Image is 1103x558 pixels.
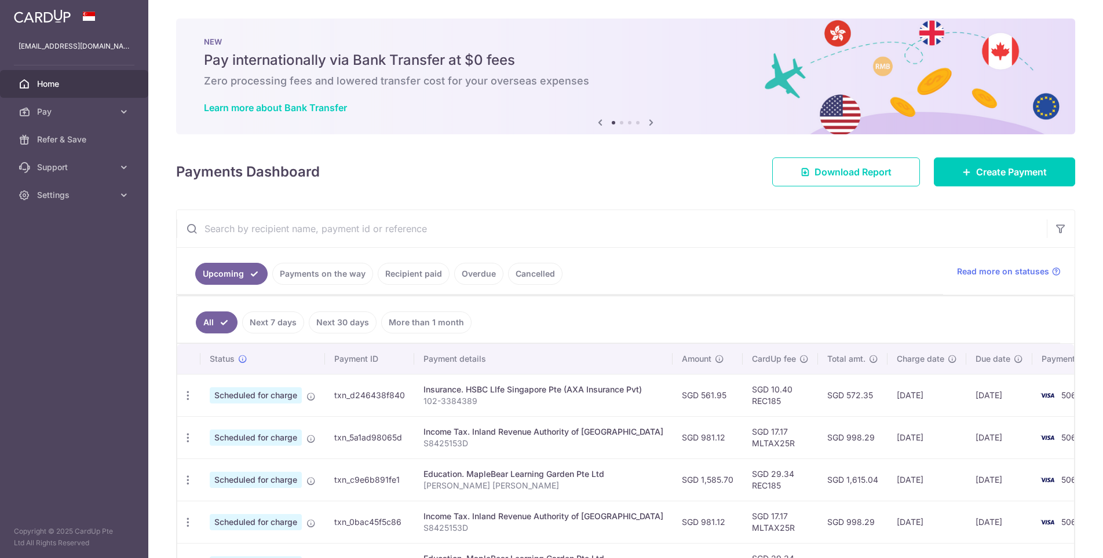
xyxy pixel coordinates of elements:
span: 5061 [1061,517,1080,527]
span: Charge date [897,353,944,365]
td: SGD 561.95 [673,374,743,416]
a: Download Report [772,157,920,186]
img: CardUp [14,9,71,23]
img: Bank Card [1036,388,1059,402]
td: [DATE] [887,458,966,501]
span: 5061 [1061,390,1080,400]
span: 5061 [1061,475,1080,484]
h6: Zero processing fees and lowered transfer cost for your overseas expenses [204,74,1047,88]
td: SGD 981.12 [673,416,743,458]
a: All [196,311,238,333]
td: SGD 998.29 [818,501,887,543]
td: [DATE] [887,501,966,543]
td: [DATE] [966,374,1032,416]
span: Amount [682,353,711,365]
a: Upcoming [195,263,268,285]
a: Read more on statuses [957,266,1061,277]
a: Next 30 days [309,311,377,333]
a: Learn more about Bank Transfer [204,102,347,113]
div: Education. MapleBear Learning Garden Pte Ltd [423,468,663,480]
p: 102-3384389 [423,395,663,407]
span: Scheduled for charge [210,429,302,446]
div: Insurance. HSBC LIfe Singapore Pte (AXA Insurance Pvt) [423,384,663,395]
td: [DATE] [966,416,1032,458]
a: Cancelled [508,263,563,285]
p: NEW [204,37,1047,46]
img: Bank transfer banner [176,19,1075,134]
img: Bank Card [1036,473,1059,487]
a: Create Payment [934,157,1075,186]
a: Next 7 days [242,311,304,333]
span: Refer & Save [37,134,114,145]
span: Total amt. [827,353,865,365]
p: S8425153D [423,438,663,449]
p: S8425153D [423,522,663,534]
span: Status [210,353,235,365]
span: Settings [37,189,114,201]
p: [EMAIL_ADDRESS][DOMAIN_NAME] [19,41,130,52]
span: Pay [37,106,114,118]
th: Payment ID [325,344,414,374]
span: 5061 [1061,432,1080,442]
div: Income Tax. Inland Revenue Authority of [GEOGRAPHIC_DATA] [423,511,663,522]
td: txn_0bac45f5c86 [325,501,414,543]
img: Bank Card [1036,431,1059,445]
span: Create Payment [976,165,1047,179]
span: Home [37,78,114,90]
p: [PERSON_NAME] [PERSON_NAME] [423,480,663,491]
span: CardUp fee [752,353,796,365]
td: txn_c9e6b891fe1 [325,458,414,501]
td: SGD 10.40 REC185 [743,374,818,416]
td: SGD 1,615.04 [818,458,887,501]
td: SGD 998.29 [818,416,887,458]
th: Payment details [414,344,673,374]
span: Scheduled for charge [210,514,302,530]
a: Overdue [454,263,503,285]
span: Due date [976,353,1010,365]
td: [DATE] [887,374,966,416]
td: SGD 29.34 REC185 [743,458,818,501]
div: Income Tax. Inland Revenue Authority of [GEOGRAPHIC_DATA] [423,426,663,438]
span: Scheduled for charge [210,387,302,403]
img: Bank Card [1036,515,1059,529]
td: SGD 17.17 MLTAX25R [743,416,818,458]
td: [DATE] [887,416,966,458]
h4: Payments Dashboard [176,161,320,182]
span: Support [37,161,114,173]
td: SGD 572.35 [818,374,887,416]
a: Recipient paid [378,263,450,285]
a: More than 1 month [381,311,472,333]
td: SGD 981.12 [673,501,743,543]
td: SGD 1,585.70 [673,458,743,501]
a: Payments on the way [272,263,373,285]
td: txn_d246438f840 [325,374,414,416]
h5: Pay internationally via Bank Transfer at $0 fees [204,51,1047,69]
span: Download Report [815,165,892,179]
span: Scheduled for charge [210,472,302,488]
td: [DATE] [966,458,1032,501]
span: Read more on statuses [957,266,1049,277]
td: [DATE] [966,501,1032,543]
td: SGD 17.17 MLTAX25R [743,501,818,543]
td: txn_5a1ad98065d [325,416,414,458]
input: Search by recipient name, payment id or reference [177,210,1047,247]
